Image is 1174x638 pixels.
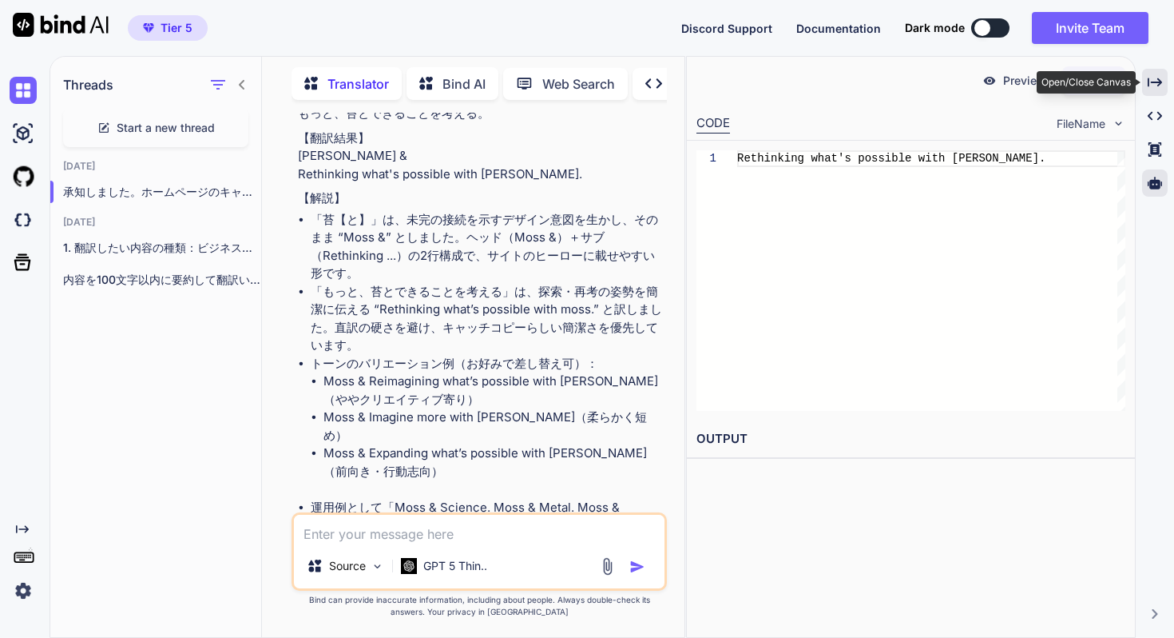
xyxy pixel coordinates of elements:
[542,74,615,94] p: Web Search
[681,22,772,35] span: Discord Support
[10,577,37,604] img: settings
[128,15,208,41] button: premiumTier 5
[311,355,664,499] li: トーンのバリエーション例（お好みで差し替え可）：
[323,445,664,480] li: Moss & Expanding what’s possible with [PERSON_NAME]（前向き・行動志向）
[298,189,664,208] p: 【解説】
[63,240,261,256] p: 1. 翻訳したい内容の種類：ビジネス文書 2. 翻訳元の言語と翻訳先の言語：日本語から英語 それでは、翻訳を進めます。 【原文】：「商品にもよりますが、お手元に到着するまでおおよそ２週間程度かか...
[327,74,389,94] p: Translator
[50,160,261,173] h2: [DATE]
[143,23,154,33] img: premium
[323,409,664,445] li: Moss & Imagine more with [PERSON_NAME]（柔らかく短め）
[329,558,366,574] p: Source
[311,283,664,355] li: 「もっと、苔とできることを考える」は、探索・再考の姿勢を簡潔に伝える “Rethinking what’s possible with moss.” と訳しました。直訳の硬さを避け、キャッチコピ...
[63,184,261,200] p: 承知しました。ホームページのキャッチコピー、日本語→英語で進めます。「苔【と】」...
[442,74,486,94] p: Bind AI
[10,120,37,147] img: ai-studio
[598,557,617,576] img: attachment
[687,421,1135,458] h2: OUTPUT
[905,20,965,36] span: Dark mode
[423,558,487,574] p: GPT 5 Thin..
[50,216,261,229] h2: [DATE]
[1032,12,1148,44] button: Invite Team
[63,75,113,94] h1: Threads
[298,130,664,184] p: 【翻訳結果】 [PERSON_NAME] & Rethinking what's possible with [PERSON_NAME].
[1057,116,1105,132] span: FileName
[292,594,667,618] p: Bind can provide inaccurate information, including about people. Always double-check its answers....
[10,77,37,104] img: chat
[1003,73,1046,89] p: Preview
[1112,117,1125,130] img: chevron down
[311,499,664,535] li: 運用例として「Moss & Science. Moss & Metal. Moss & More.」などの展開とも自然に接続できます。
[401,558,417,573] img: GPT 5 Thinking High
[696,114,730,134] div: CODE
[323,373,664,409] li: Moss & Reimagining what’s possible with [PERSON_NAME]（ややクリエイティブ寄り）
[311,211,664,283] li: 「苔【と】」は、未完の接続を示すデザイン意図を生かし、そのまま “Moss &” としました。ヘッド（Moss &）＋サブ（Rethinking ...）の2行構成で、サイトのヒーローに載せやす...
[371,560,384,573] img: Pick Models
[982,74,997,88] img: preview
[161,20,192,36] span: Tier 5
[13,13,109,37] img: Bind AI
[737,152,1045,165] span: Rethinking what's possible with [PERSON_NAME].
[117,120,215,136] span: Start a new thread
[681,20,772,37] button: Discord Support
[1037,71,1136,94] div: Open/Close Canvas
[629,559,645,575] img: icon
[10,163,37,190] img: githubLight
[796,22,881,35] span: Documentation
[63,272,261,288] p: 内容を100文字以内に要約して翻訳いたします。 【原文】： ご購入ありがとうございます。Shopでの購入者限定の次回に使えるクーポンになります。良ければ次回の商品ご購入時にご利用ください。 【修...
[696,150,716,167] div: 1
[796,20,881,37] button: Documentation
[10,206,37,233] img: darkCloudIdeIcon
